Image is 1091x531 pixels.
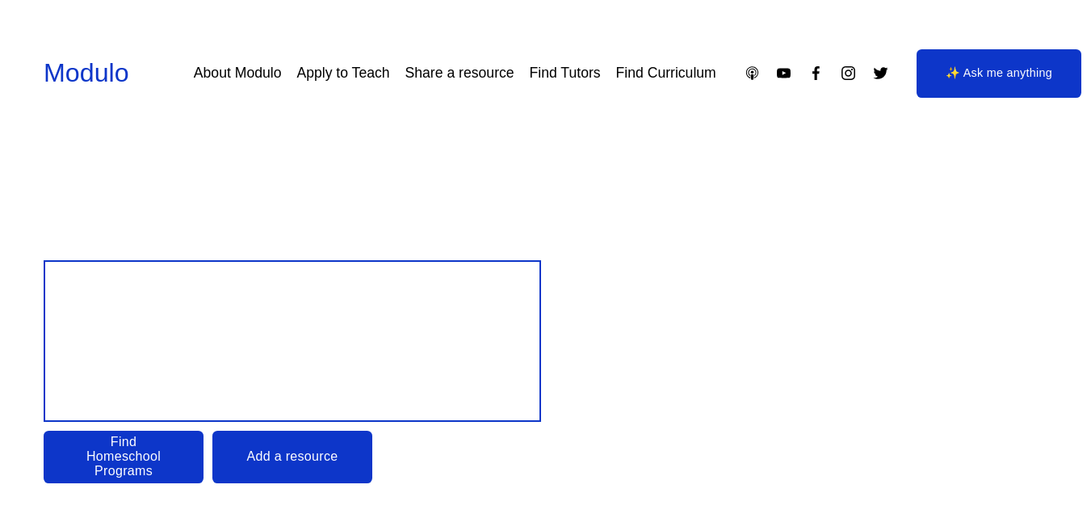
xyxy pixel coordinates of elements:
[616,59,716,87] a: Find Curriculum
[44,58,129,87] a: Modulo
[296,59,389,87] a: Apply to Teach
[808,65,825,82] a: Facebook
[212,431,372,483] a: Add a resource
[744,65,761,82] a: Apple Podcasts
[61,279,512,402] span: Design your child’s Education
[840,65,857,82] a: Instagram
[405,59,514,87] a: Share a resource
[775,65,792,82] a: YouTube
[194,59,282,87] a: About Modulo
[44,431,204,483] a: Find Homeschool Programs
[530,59,601,87] a: Find Tutors
[872,65,889,82] a: Twitter
[917,49,1081,98] a: ✨ Ask me anything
